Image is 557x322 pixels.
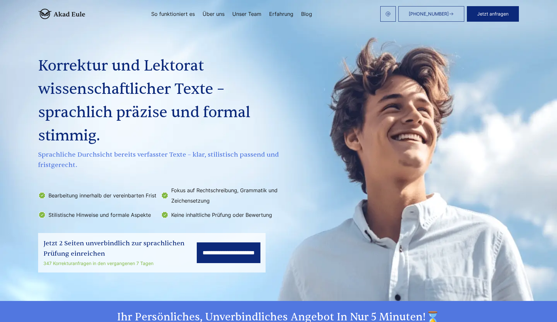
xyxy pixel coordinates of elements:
a: Blog [301,11,312,17]
a: [PHONE_NUMBER] [398,6,464,22]
a: Unser Team [232,11,261,17]
a: So funktioniert es [151,11,195,17]
li: Stilistische Hinweise und formale Aspekte [38,210,157,220]
a: Über uns [203,11,225,17]
img: logo [38,9,85,19]
li: Fokus auf Rechtschreibung, Grammatik und Zeichensetzung [161,185,280,206]
button: Jetzt anfragen [467,6,519,22]
div: Jetzt 2 Seiten unverbindlich zur sprachlichen Prüfung einreichen [43,238,197,259]
div: 347 Korrekturanfragen in den vergangenen 7 Tagen [43,260,197,267]
li: Bearbeitung innerhalb der vereinbarten Frist [38,185,157,206]
span: [PHONE_NUMBER] [409,11,449,17]
h1: Korrektur und Lektorat wissenschaftlicher Texte – sprachlich präzise und formal stimmig. [38,54,281,148]
a: Erfahrung [269,11,293,17]
span: Sprachliche Durchsicht bereits verfasster Texte – klar, stilistisch passend und fristgerecht. [38,150,281,170]
img: email [385,11,391,17]
li: Keine inhaltliche Prüfung oder Bewertung [161,210,280,220]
